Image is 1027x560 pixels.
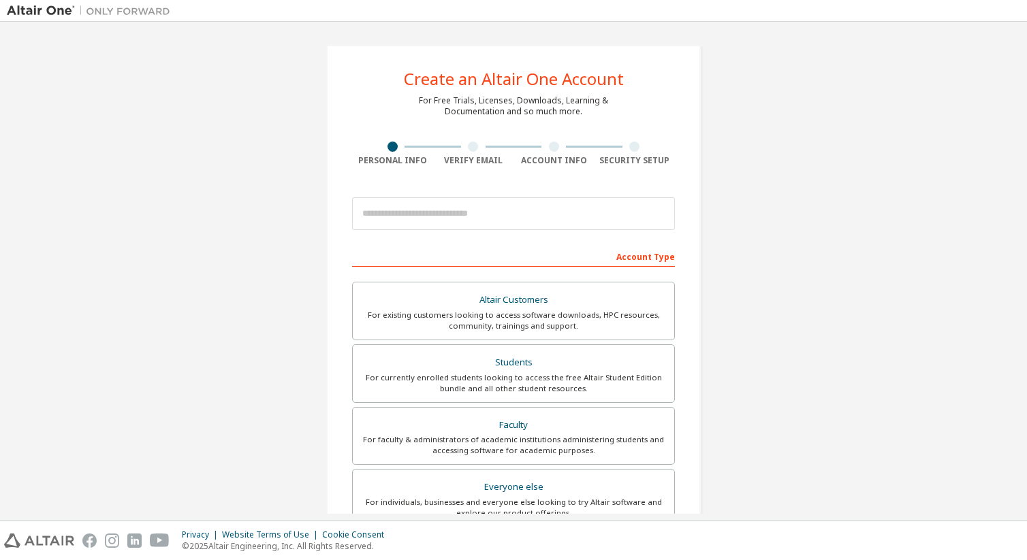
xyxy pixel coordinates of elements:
div: Verify Email [433,155,514,166]
div: Security Setup [595,155,676,166]
div: For existing customers looking to access software downloads, HPC resources, community, trainings ... [361,310,666,331]
div: Create an Altair One Account [404,71,624,87]
p: © 2025 Altair Engineering, Inc. All Rights Reserved. [182,540,392,552]
div: Everyone else [361,478,666,497]
img: linkedin.svg [127,533,142,548]
img: Altair One [7,4,177,18]
div: For individuals, businesses and everyone else looking to try Altair software and explore our prod... [361,497,666,518]
div: For faculty & administrators of academic institutions administering students and accessing softwa... [361,434,666,456]
img: facebook.svg [82,533,97,548]
div: Privacy [182,529,222,540]
div: Personal Info [352,155,433,166]
img: instagram.svg [105,533,119,548]
div: Faculty [361,416,666,435]
div: Website Terms of Use [222,529,322,540]
div: Cookie Consent [322,529,392,540]
div: Altair Customers [361,291,666,310]
img: youtube.svg [150,533,170,548]
img: altair_logo.svg [4,533,74,548]
div: Account Info [513,155,595,166]
div: Students [361,353,666,372]
div: Account Type [352,245,675,267]
div: For Free Trials, Licenses, Downloads, Learning & Documentation and so much more. [419,95,608,117]
div: For currently enrolled students looking to access the free Altair Student Edition bundle and all ... [361,372,666,394]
